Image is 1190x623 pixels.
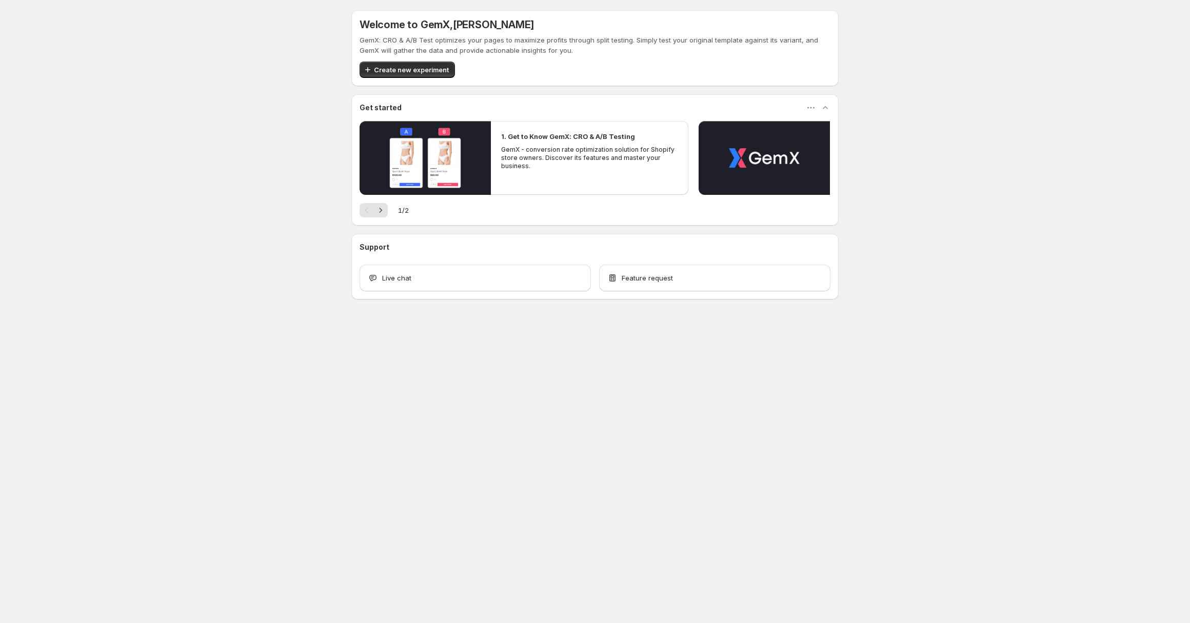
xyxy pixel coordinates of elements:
span: , [PERSON_NAME] [450,18,534,31]
p: GemX - conversion rate optimization solution for Shopify store owners. Discover its features and ... [501,146,678,170]
button: Play video [360,121,491,195]
span: Feature request [622,273,673,283]
h3: Support [360,242,389,252]
span: 1 / 2 [398,205,409,215]
button: Play video [699,121,830,195]
span: Create new experiment [374,65,449,75]
p: GemX: CRO & A/B Test optimizes your pages to maximize profits through split testing. Simply test ... [360,35,830,55]
nav: Pagination [360,203,388,217]
h5: Welcome to GemX [360,18,534,31]
button: Create new experiment [360,62,455,78]
h3: Get started [360,103,402,113]
h2: 1. Get to Know GemX: CRO & A/B Testing [501,131,635,142]
span: Live chat [382,273,411,283]
button: Next [373,203,388,217]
